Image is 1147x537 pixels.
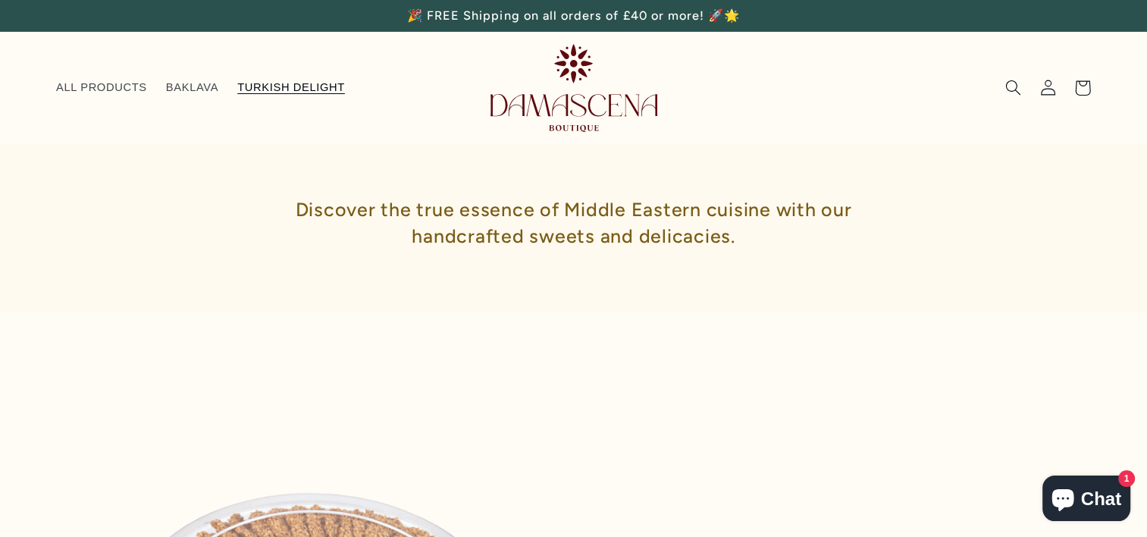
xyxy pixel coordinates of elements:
span: ALL PRODUCTS [56,80,147,95]
span: BAKLAVA [166,80,218,95]
a: TURKISH DELIGHT [228,71,355,105]
a: BAKLAVA [156,71,227,105]
img: Damascena Boutique [490,44,657,131]
inbox-online-store-chat: Shopify online store chat [1038,476,1135,525]
a: Damascena Boutique [484,38,663,137]
span: TURKISH DELIGHT [237,80,345,95]
a: ALL PRODUCTS [46,71,156,105]
span: 🎉 FREE Shipping on all orders of £40 or more! 🚀🌟 [407,8,740,23]
h1: Discover the true essence of Middle Eastern cuisine with our handcrafted sweets and delicacies. [240,174,907,272]
summary: Search [995,71,1030,105]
